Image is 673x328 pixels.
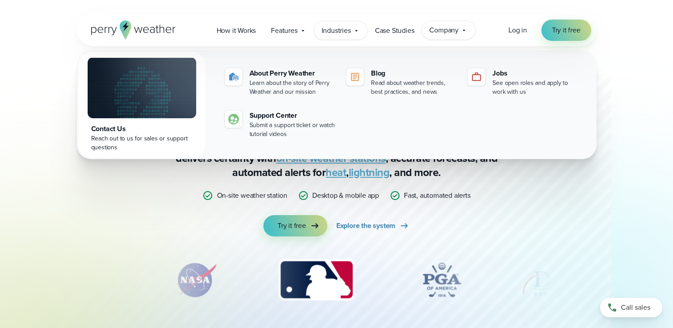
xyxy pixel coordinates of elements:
[349,164,390,180] a: lightning
[270,258,363,302] img: MLB.svg
[367,21,422,40] a: Case Studies
[270,258,363,302] div: 3 of 12
[159,137,515,180] p: Stop relying on weather apps you can’t trust — [PERSON_NAME] Weather delivers certainty with , ac...
[508,25,527,36] a: Log in
[221,64,339,100] a: About Perry Weather Learn about the story of Perry Weather and our mission
[464,64,582,100] a: Jobs See open roles and apply to work with us
[371,68,457,79] div: Blog
[371,79,457,96] div: Read about weather trends, best practices, and news
[343,64,460,100] a: Blog Read about weather trends, best practices, and news
[600,298,662,317] a: Call sales
[621,302,650,313] span: Call sales
[520,258,591,302] img: DPR-Construction.svg
[165,258,227,302] div: 2 of 12
[508,25,527,35] span: Log in
[552,25,580,36] span: Try it free
[209,21,264,40] a: How it Works
[406,258,477,302] div: 4 of 12
[375,25,415,36] span: Case Studies
[221,107,339,142] a: Support Center Submit a support ticket or watch tutorial videos
[541,20,591,41] a: Try it free
[228,114,239,124] img: contact-icon.svg
[322,25,351,36] span: Industries
[278,220,306,231] span: Try it free
[263,215,327,236] a: Try it free
[250,121,335,139] div: Submit a support ticket or watch tutorial videos
[492,79,578,96] div: See open roles and apply to work with us
[121,258,552,307] div: slideshow
[79,52,205,157] a: Contact Us Reach out to us for sales or support questions
[228,72,239,82] img: about-icon.svg
[471,72,482,82] img: jobs-icon-1.svg
[520,258,591,302] div: 5 of 12
[217,190,287,201] p: On-site weather station
[336,220,395,231] span: Explore the system
[217,25,256,36] span: How it Works
[271,25,297,36] span: Features
[250,110,335,121] div: Support Center
[406,258,477,302] img: PGA.svg
[250,79,335,96] div: Learn about the story of Perry Weather and our mission
[312,190,379,201] p: Desktop & mobile app
[429,25,459,36] span: Company
[91,124,193,134] div: Contact Us
[350,72,360,82] img: blog-icon.svg
[165,258,227,302] img: NASA.svg
[250,68,335,79] div: About Perry Weather
[336,215,410,236] a: Explore the system
[492,68,578,79] div: Jobs
[404,190,471,201] p: Fast, automated alerts
[326,164,346,180] a: heat
[91,134,193,152] div: Reach out to us for sales or support questions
